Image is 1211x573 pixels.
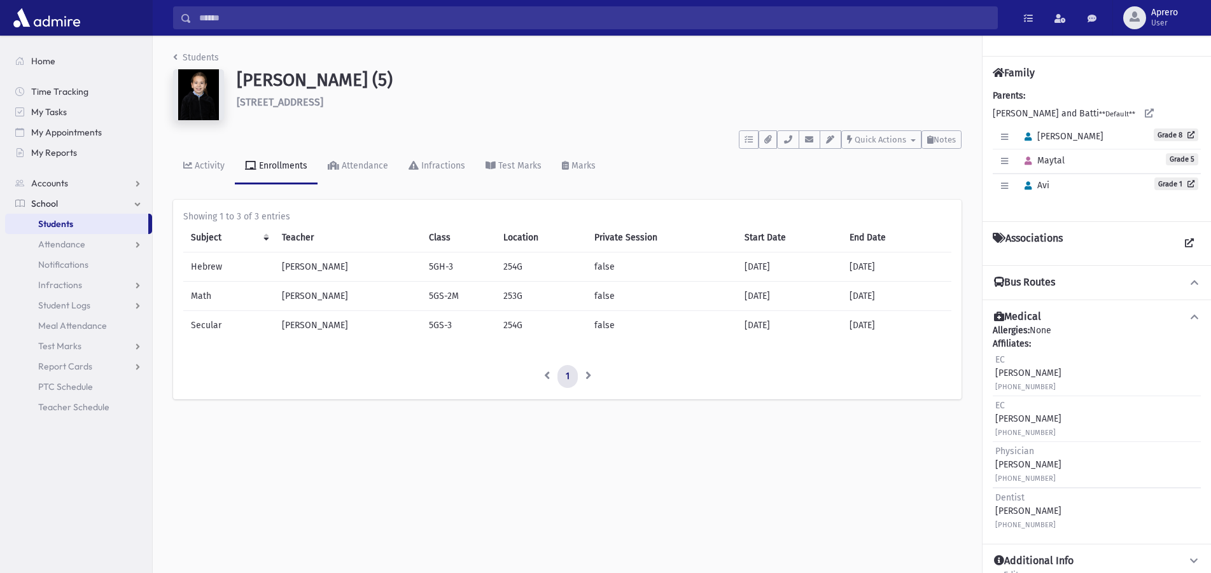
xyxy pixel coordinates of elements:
button: Notes [921,130,962,149]
a: Attendance [5,234,152,254]
h4: Associations [993,232,1063,255]
span: EC [995,400,1005,411]
a: Marks [552,149,606,184]
span: User [1151,18,1178,28]
td: [PERSON_NAME] [274,311,421,340]
span: Dentist [995,492,1025,503]
th: Teacher [274,223,421,252]
a: View all Associations [1178,232,1201,255]
a: My Reports [5,142,152,163]
span: Physician [995,446,1034,457]
button: Medical [993,310,1201,324]
span: My Appointments [31,127,102,138]
div: [PERSON_NAME] [995,491,1061,531]
button: Bus Routes [993,276,1201,289]
td: false [587,282,737,311]
td: Secular [183,311,274,340]
a: Students [5,214,148,234]
td: [DATE] [737,252,842,282]
span: Avi [1019,180,1049,191]
td: [DATE] [737,282,842,311]
div: Marks [569,160,596,171]
input: Search [192,6,997,29]
td: [DATE] [842,311,951,340]
h1: [PERSON_NAME] (5) [237,69,962,91]
span: Maytal [1019,155,1065,166]
h4: Bus Routes [994,276,1055,289]
a: Attendance [318,149,398,184]
a: Students [173,52,219,63]
span: Aprero [1151,8,1178,18]
small: [PHONE_NUMBER] [995,474,1056,483]
td: [DATE] [842,252,951,282]
a: Infractions [5,275,152,295]
span: Home [31,55,55,67]
span: Accounts [31,177,68,189]
span: [PERSON_NAME] [1019,131,1103,142]
td: [PERSON_NAME] [274,252,421,282]
div: [PERSON_NAME] [995,445,1061,485]
nav: breadcrumb [173,51,219,69]
div: Infractions [419,160,465,171]
a: Teacher Schedule [5,397,152,417]
a: Student Logs [5,295,152,315]
div: [PERSON_NAME] [995,353,1061,393]
h4: Family [993,67,1035,79]
span: Notes [934,135,956,144]
h4: Medical [994,310,1041,324]
span: Infractions [38,279,82,291]
td: 254G [496,311,587,340]
div: [PERSON_NAME] [995,399,1061,439]
div: None [993,324,1201,534]
span: Quick Actions [855,135,906,144]
b: Affiliates: [993,338,1031,349]
td: 5GS-2M [421,282,496,311]
small: [PHONE_NUMBER] [995,521,1056,529]
th: Location [496,223,587,252]
h4: Additional Info [994,555,1074,568]
th: Private Session [587,223,737,252]
div: Attendance [339,160,388,171]
td: false [587,252,737,282]
a: Activity [173,149,235,184]
a: 1 [557,365,578,388]
div: Test Marks [496,160,542,171]
span: PTC Schedule [38,381,93,392]
th: Subject [183,223,274,252]
span: Notifications [38,259,88,270]
a: Grade 8 [1154,128,1198,141]
td: 254G [496,252,587,282]
a: Accounts [5,173,152,193]
a: Meal Attendance [5,315,152,336]
td: [DATE] [737,311,842,340]
span: My Tasks [31,106,67,118]
img: 2Q== [173,69,224,120]
small: [PHONE_NUMBER] [995,383,1056,391]
a: Grade 1 [1154,177,1198,190]
button: Quick Actions [841,130,921,149]
a: Home [5,51,152,71]
b: Allergies: [993,325,1030,336]
th: Class [421,223,496,252]
span: Time Tracking [31,86,88,97]
a: Enrollments [235,149,318,184]
button: Additional Info [993,555,1201,568]
div: Showing 1 to 3 of 3 entries [183,210,951,223]
span: EC [995,354,1005,365]
a: School [5,193,152,214]
span: My Reports [31,147,77,158]
span: School [31,198,58,209]
b: Parents: [993,90,1025,101]
small: [PHONE_NUMBER] [995,429,1056,437]
span: Test Marks [38,340,81,352]
td: 5GH-3 [421,252,496,282]
a: Time Tracking [5,81,152,102]
a: Notifications [5,254,152,275]
span: Student Logs [38,300,90,311]
a: Report Cards [5,356,152,376]
a: Test Marks [475,149,552,184]
div: Activity [192,160,225,171]
span: Students [38,218,73,230]
td: Math [183,282,274,311]
td: [DATE] [842,282,951,311]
